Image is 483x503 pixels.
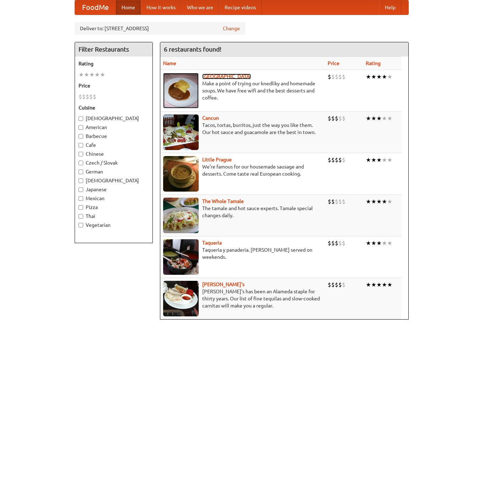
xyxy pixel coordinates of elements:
[223,25,240,32] a: Change
[79,170,83,174] input: German
[202,74,251,79] a: [GEOGRAPHIC_DATA]
[328,60,339,66] a: Price
[366,156,371,164] li: ★
[376,239,382,247] li: ★
[338,73,342,81] li: $
[79,178,83,183] input: [DEMOGRAPHIC_DATA]
[79,104,149,111] h5: Cuisine
[202,198,244,204] a: The Whole Tamale
[379,0,401,15] a: Help
[79,214,83,219] input: Thai
[376,73,382,81] li: ★
[338,114,342,122] li: $
[163,114,199,150] img: cancun.jpg
[89,71,95,79] li: ★
[75,22,245,35] div: Deliver to: [STREET_ADDRESS]
[116,0,141,15] a: Home
[75,0,116,15] a: FoodMe
[202,157,232,162] a: Little Prague
[79,125,83,130] input: American
[79,205,83,210] input: Pizza
[328,198,331,205] li: $
[331,281,335,289] li: $
[79,195,149,202] label: Mexican
[387,114,392,122] li: ★
[382,73,387,81] li: ★
[366,114,371,122] li: ★
[331,239,335,247] li: $
[335,281,338,289] li: $
[382,281,387,289] li: ★
[342,281,345,289] li: $
[163,281,199,316] img: pedros.jpg
[328,114,331,122] li: $
[163,288,322,309] p: [PERSON_NAME]'s has been an Alameda staple for thirty years. Our list of fine tequilas and slow-c...
[335,114,338,122] li: $
[387,198,392,205] li: ★
[338,198,342,205] li: $
[328,156,331,164] li: $
[164,46,221,53] ng-pluralize: 6 restaurants found!
[79,150,149,157] label: Chinese
[202,115,219,121] b: Cancun
[202,240,222,246] a: Taqueria
[79,177,149,184] label: [DEMOGRAPHIC_DATA]
[79,134,83,139] input: Barbecue
[331,73,335,81] li: $
[86,93,89,101] li: $
[79,204,149,211] label: Pizza
[141,0,181,15] a: How it works
[202,282,245,287] a: [PERSON_NAME]'s
[376,114,382,122] li: ★
[335,198,338,205] li: $
[335,156,338,164] li: $
[79,196,83,201] input: Mexican
[331,156,335,164] li: $
[366,73,371,81] li: ★
[79,168,149,175] label: German
[366,60,381,66] a: Rating
[79,115,149,122] label: [DEMOGRAPHIC_DATA]
[338,281,342,289] li: $
[79,159,149,166] label: Czech / Slovak
[82,93,86,101] li: $
[79,213,149,220] label: Thai
[328,73,331,81] li: $
[376,156,382,164] li: ★
[84,71,89,79] li: ★
[387,281,392,289] li: ★
[163,163,322,177] p: We're famous for our housemade sausage and desserts. Come taste real European cooking.
[371,198,376,205] li: ★
[371,114,376,122] li: ★
[387,156,392,164] li: ★
[219,0,262,15] a: Recipe videos
[163,80,322,101] p: Make a point of trying our knedlíky and homemade soups. We have free wifi and the best desserts a...
[328,239,331,247] li: $
[79,152,83,156] input: Chinese
[79,82,149,89] h5: Price
[331,198,335,205] li: $
[342,73,345,81] li: $
[163,156,199,192] img: littleprague.jpg
[331,114,335,122] li: $
[79,124,149,131] label: American
[382,114,387,122] li: ★
[163,239,199,275] img: taqueria.jpg
[163,246,322,261] p: Taqueria y panaderia. [PERSON_NAME] served on weekends.
[371,281,376,289] li: ★
[95,71,100,79] li: ★
[371,73,376,81] li: ★
[79,186,149,193] label: Japanese
[79,161,83,165] input: Czech / Slovak
[79,221,149,229] label: Vegetarian
[338,239,342,247] li: $
[382,239,387,247] li: ★
[376,198,382,205] li: ★
[89,93,93,101] li: $
[79,143,83,148] input: Cafe
[163,73,199,108] img: czechpoint.jpg
[100,71,105,79] li: ★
